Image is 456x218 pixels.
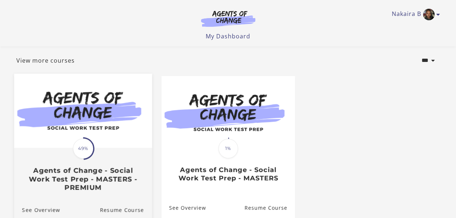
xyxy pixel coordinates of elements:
[392,9,436,20] a: Toggle menu
[193,10,263,27] img: Agents of Change Logo
[169,166,287,182] h3: Agents of Change - Social Work Test Prep - MASTERS
[16,56,75,65] a: View more courses
[73,138,93,159] span: 49%
[206,32,250,40] a: My Dashboard
[22,166,144,192] h3: Agents of Change - Social Work Test Prep - MASTERS - PREMIUM
[218,139,238,158] span: 1%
